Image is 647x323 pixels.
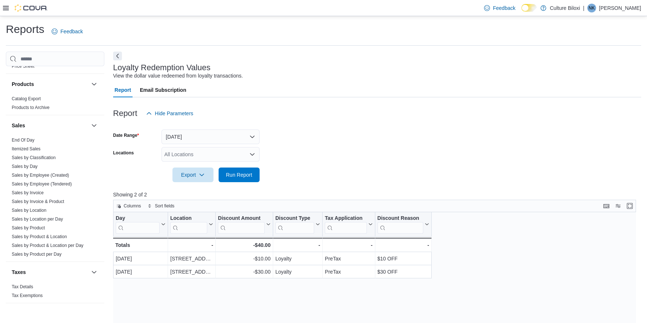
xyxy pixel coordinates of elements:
[15,4,48,12] img: Cova
[218,215,265,222] div: Discount Amount
[599,4,641,12] p: [PERSON_NAME]
[116,215,166,234] button: Day
[6,136,104,262] div: Sales
[170,215,207,234] div: Location
[625,202,634,210] button: Enter fullscreen
[275,267,320,276] div: Loyalty
[614,202,622,210] button: Display options
[226,171,252,179] span: Run Report
[12,64,34,69] a: Price Sheet
[325,215,367,222] div: Tax Application
[60,28,83,35] span: Feedback
[113,132,139,138] label: Date Range
[12,173,69,178] a: Sales by Employee (Created)
[493,4,515,12] span: Feedback
[377,215,423,234] div: Discount Reason
[12,190,44,195] a: Sales by Invoice
[219,168,260,182] button: Run Report
[170,215,213,234] button: Location
[12,251,62,257] span: Sales by Product per Day
[481,1,518,15] a: Feedback
[116,215,160,222] div: Day
[116,215,160,234] div: Day
[12,207,47,213] span: Sales by Location
[113,72,243,80] div: View the dollar value redeemed from loyalty transactions.
[325,254,372,263] div: PreTax
[377,215,423,222] div: Discount Reason
[124,203,141,209] span: Columns
[12,105,49,110] a: Products to Archive
[377,267,429,276] div: $30 OFF
[90,80,98,89] button: Products
[218,215,271,234] button: Discount Amount
[218,241,271,249] div: -$40.00
[587,4,596,12] div: Nathan King
[12,243,83,248] span: Sales by Product & Location per Day
[249,151,255,157] button: Open list of options
[12,146,41,151] a: Itemized Sales
[12,216,63,222] span: Sales by Location per Day
[12,122,25,129] h3: Sales
[325,267,372,276] div: PreTax
[114,202,144,210] button: Columns
[6,282,104,303] div: Taxes
[115,241,166,249] div: Totals
[602,202,611,210] button: Keyboard shortcuts
[12,80,34,88] h3: Products
[140,83,186,97] span: Email Subscription
[275,215,320,234] button: Discount Type
[170,254,213,263] div: [STREET_ADDRESS]
[12,96,41,101] a: Catalog Export
[550,4,580,12] p: Culture Biloxi
[6,62,104,74] div: Pricing
[377,215,429,234] button: Discount Reason
[116,254,166,263] div: [DATE]
[377,241,429,249] div: -
[12,225,45,230] a: Sales by Product
[218,267,271,276] div: -$30.00
[113,52,122,60] button: Next
[12,243,83,248] a: Sales by Product & Location per Day
[12,199,64,204] a: Sales by Invoice & Product
[155,110,193,117] span: Hide Parameters
[12,284,33,289] a: Tax Details
[177,168,209,182] span: Export
[12,252,62,257] a: Sales by Product per Day
[12,80,88,88] button: Products
[155,203,174,209] span: Sort fields
[12,217,63,222] a: Sales by Location per Day
[521,4,537,12] input: Dark Mode
[275,254,320,263] div: Loyalty
[12,284,33,290] span: Tax Details
[12,164,38,169] a: Sales by Day
[275,215,314,234] div: Discount Type
[12,234,67,239] a: Sales by Product & Location
[49,24,86,39] a: Feedback
[90,121,98,130] button: Sales
[113,109,137,118] h3: Report
[145,202,177,210] button: Sort fields
[113,63,211,72] h3: Loyalty Redemption Values
[161,129,260,144] button: [DATE]
[170,215,207,222] div: Location
[12,155,56,160] a: Sales by Classification
[113,150,134,156] label: Locations
[325,215,367,234] div: Tax Application
[12,155,56,161] span: Sales by Classification
[12,164,38,169] span: Sales by Day
[12,146,41,152] span: Itemized Sales
[325,215,372,234] button: Tax Application
[6,94,104,115] div: Products
[218,215,265,234] div: Discount Amount
[12,96,41,102] span: Catalog Export
[12,105,49,110] span: Products to Archive
[275,241,320,249] div: -
[12,199,64,204] span: Sales by Invoice & Product
[12,63,34,69] span: Price Sheet
[12,137,34,143] span: End Of Day
[6,22,44,37] h1: Reports
[12,181,72,187] span: Sales by Employee (Tendered)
